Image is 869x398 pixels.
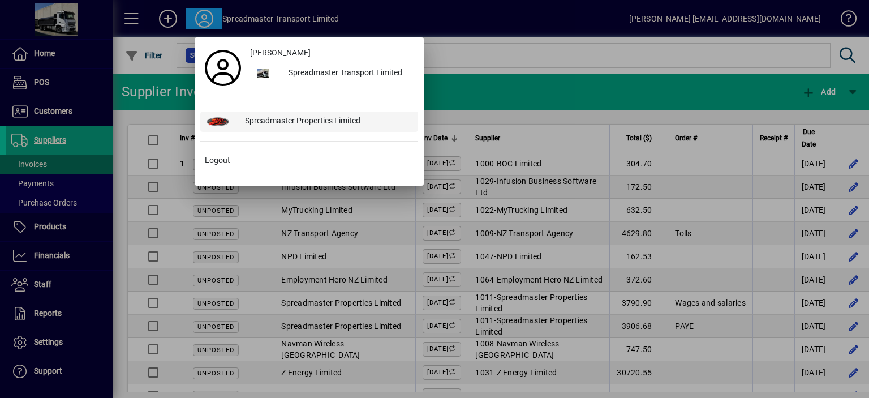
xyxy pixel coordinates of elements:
button: Logout [200,151,418,171]
button: Spreadmaster Transport Limited [246,63,418,84]
a: [PERSON_NAME] [246,43,418,63]
span: [PERSON_NAME] [250,47,311,59]
div: Spreadmaster Transport Limited [279,63,418,84]
a: Profile [200,58,246,78]
button: Spreadmaster Properties Limited [200,112,418,132]
div: Spreadmaster Properties Limited [236,112,418,132]
span: Logout [205,155,230,166]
